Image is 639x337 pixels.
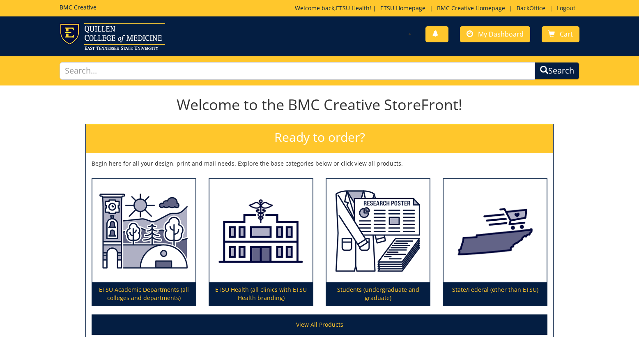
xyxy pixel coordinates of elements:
h1: Welcome to the BMC Creative StoreFront! [85,97,554,113]
img: ETSU Health (all clinics with ETSU Health branding) [209,179,313,283]
h5: BMC Creative [60,4,97,10]
button: Search [535,62,579,80]
span: My Dashboard [478,30,524,39]
p: ETSU Academic Departments (all colleges and departments) [92,282,195,305]
a: State/Federal (other than ETSU) [444,179,547,306]
p: State/Federal (other than ETSU) [444,282,547,305]
img: ETSU logo [60,23,165,50]
a: View All Products [92,314,547,335]
input: Search... [60,62,536,80]
p: Begin here for all your design, print and mail needs. Explore the base categories below or click ... [92,159,547,168]
a: ETSU Academic Departments (all colleges and departments) [92,179,195,306]
p: ETSU Health (all clinics with ETSU Health branding) [209,282,313,305]
span: Cart [560,30,573,39]
a: BackOffice [513,4,549,12]
a: Cart [542,26,579,42]
a: ETSU Health (all clinics with ETSU Health branding) [209,179,313,306]
img: State/Federal (other than ETSU) [444,179,547,283]
a: Logout [553,4,579,12]
p: Students (undergraduate and graduate) [326,282,430,305]
a: ETSU Health [336,4,370,12]
a: Students (undergraduate and graduate) [326,179,430,306]
a: My Dashboard [460,26,530,42]
h2: Ready to order? [86,124,553,153]
p: Welcome back, ! | | | | [295,4,579,12]
img: ETSU Academic Departments (all colleges and departments) [92,179,195,283]
a: BMC Creative Homepage [433,4,509,12]
img: Students (undergraduate and graduate) [326,179,430,283]
a: ETSU Homepage [376,4,430,12]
